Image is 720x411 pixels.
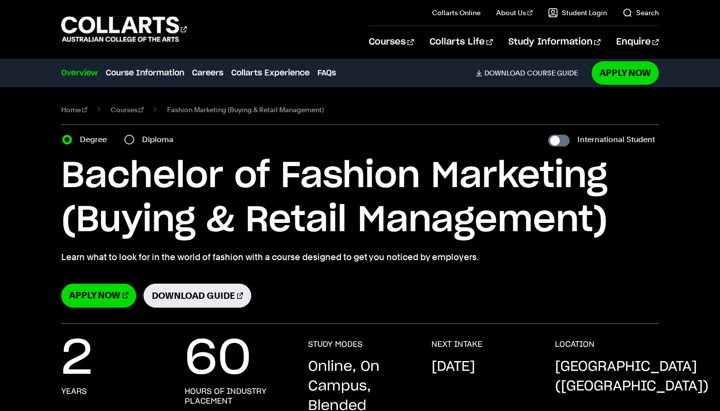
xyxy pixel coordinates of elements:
[508,26,600,58] a: Study Information
[308,339,362,349] h3: STUDY MODES
[111,103,144,117] a: Courses
[369,26,413,58] a: Courses
[432,8,480,18] a: Collarts Online
[61,103,87,117] a: Home
[317,67,336,79] a: FAQs
[61,284,136,308] a: Apply Now
[192,67,223,79] a: Careers
[430,26,493,58] a: Collarts Life
[432,339,482,349] h3: NEXT INTAKE
[144,284,251,308] a: Download Guide
[555,339,595,349] h3: LOCATION
[80,133,113,146] label: Degree
[185,387,288,406] h3: Hours of industry placement
[548,8,607,18] a: Student Login
[61,250,659,264] p: Learn what to look for in the world of fashion with a course designed to get you noticed by emplo...
[61,387,87,396] h3: years
[592,61,659,84] a: Apply Now
[167,103,324,117] span: Fashion Marketing (Buying & Retail Management)
[185,339,251,379] p: 60
[61,154,659,242] h1: Bachelor of Fashion Marketing (Buying & Retail Management)
[496,8,532,18] a: About Us
[231,67,310,79] a: Collarts Experience
[142,133,179,146] label: Diploma
[61,15,187,43] div: Go to homepage
[484,69,525,77] span: Download
[61,67,98,79] a: Overview
[61,339,93,379] p: 2
[432,357,475,377] p: [DATE]
[623,8,659,18] a: Search
[106,67,184,79] a: Course Information
[555,357,709,396] p: [GEOGRAPHIC_DATA] ([GEOGRAPHIC_DATA])
[577,133,655,146] label: International Student
[476,69,586,77] a: DownloadCourse Guide
[616,26,659,58] a: Enquire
